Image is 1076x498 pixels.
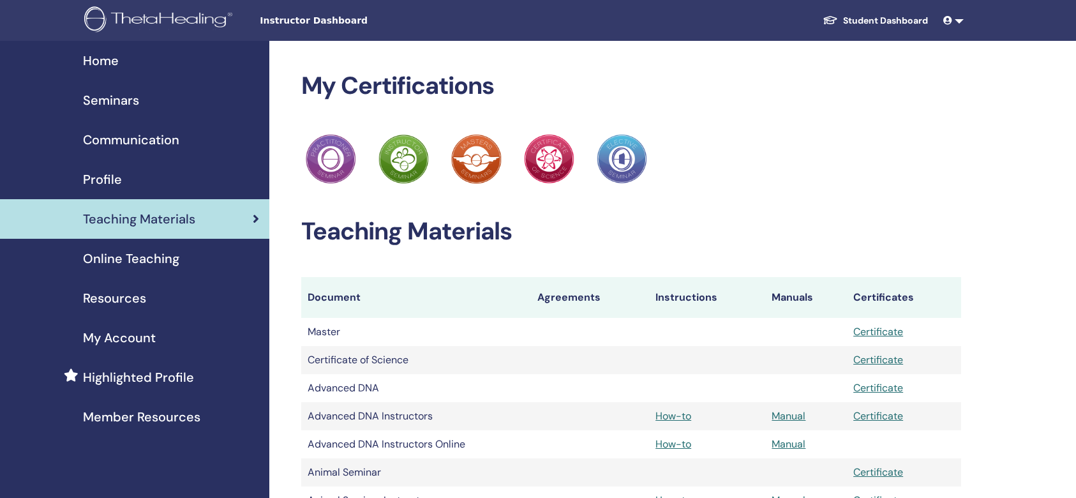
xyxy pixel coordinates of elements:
[853,465,903,479] a: Certificate
[655,437,691,451] a: How-to
[83,91,139,110] span: Seminars
[597,134,646,184] img: Practitioner
[451,134,501,184] img: Practitioner
[531,277,650,318] th: Agreements
[823,15,838,26] img: graduation-cap-white.svg
[83,328,156,347] span: My Account
[306,134,355,184] img: Practitioner
[83,209,195,229] span: Teaching Materials
[301,72,962,101] h2: My Certifications
[765,277,847,318] th: Manuals
[853,325,903,338] a: Certificate
[847,277,961,318] th: Certificates
[655,409,691,423] a: How-to
[301,217,962,246] h2: Teaching Materials
[83,51,119,70] span: Home
[83,170,122,189] span: Profile
[83,130,179,149] span: Communication
[301,430,531,458] td: Advanced DNA Instructors Online
[83,249,179,268] span: Online Teaching
[83,368,194,387] span: Highlighted Profile
[378,134,428,184] img: Practitioner
[301,402,531,430] td: Advanced DNA Instructors
[83,407,200,426] span: Member Resources
[83,289,146,308] span: Resources
[812,9,938,33] a: Student Dashboard
[853,409,903,423] a: Certificate
[84,6,237,35] img: logo.png
[301,346,531,374] td: Certificate of Science
[772,437,805,451] a: Manual
[301,318,531,346] td: Master
[772,409,805,423] a: Manual
[301,374,531,402] td: Advanced DNA
[524,134,574,184] img: Practitioner
[649,277,765,318] th: Instructions
[853,381,903,395] a: Certificate
[853,353,903,366] a: Certificate
[260,14,451,27] span: Instructor Dashboard
[301,277,531,318] th: Document
[301,458,531,487] td: Animal Seminar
